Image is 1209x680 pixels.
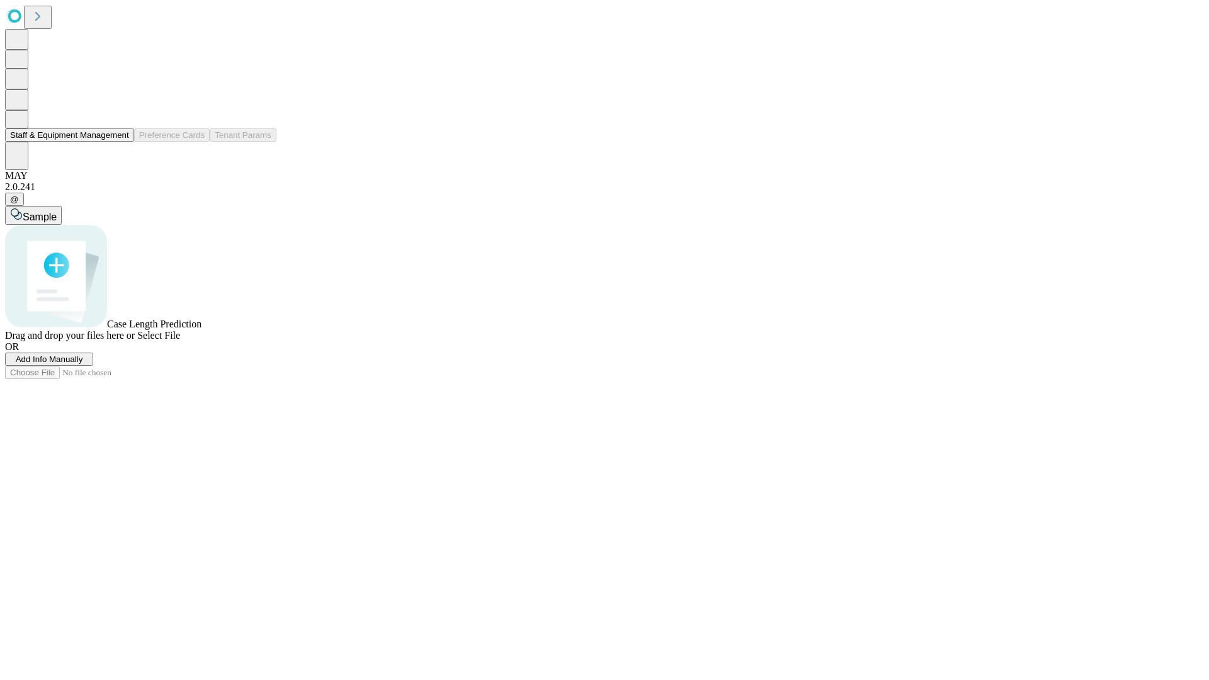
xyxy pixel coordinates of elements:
button: Tenant Params [210,128,276,142]
button: Staff & Equipment Management [5,128,134,142]
button: Sample [5,206,62,225]
button: @ [5,193,24,206]
span: OR [5,341,19,352]
button: Add Info Manually [5,353,93,366]
div: 2.0.241 [5,181,1204,193]
span: Drag and drop your files here or [5,330,135,341]
button: Preference Cards [134,128,210,142]
span: @ [10,195,19,204]
span: Add Info Manually [16,354,83,364]
span: Select File [137,330,180,341]
span: Sample [23,212,57,222]
span: Case Length Prediction [107,319,201,329]
div: MAY [5,170,1204,181]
